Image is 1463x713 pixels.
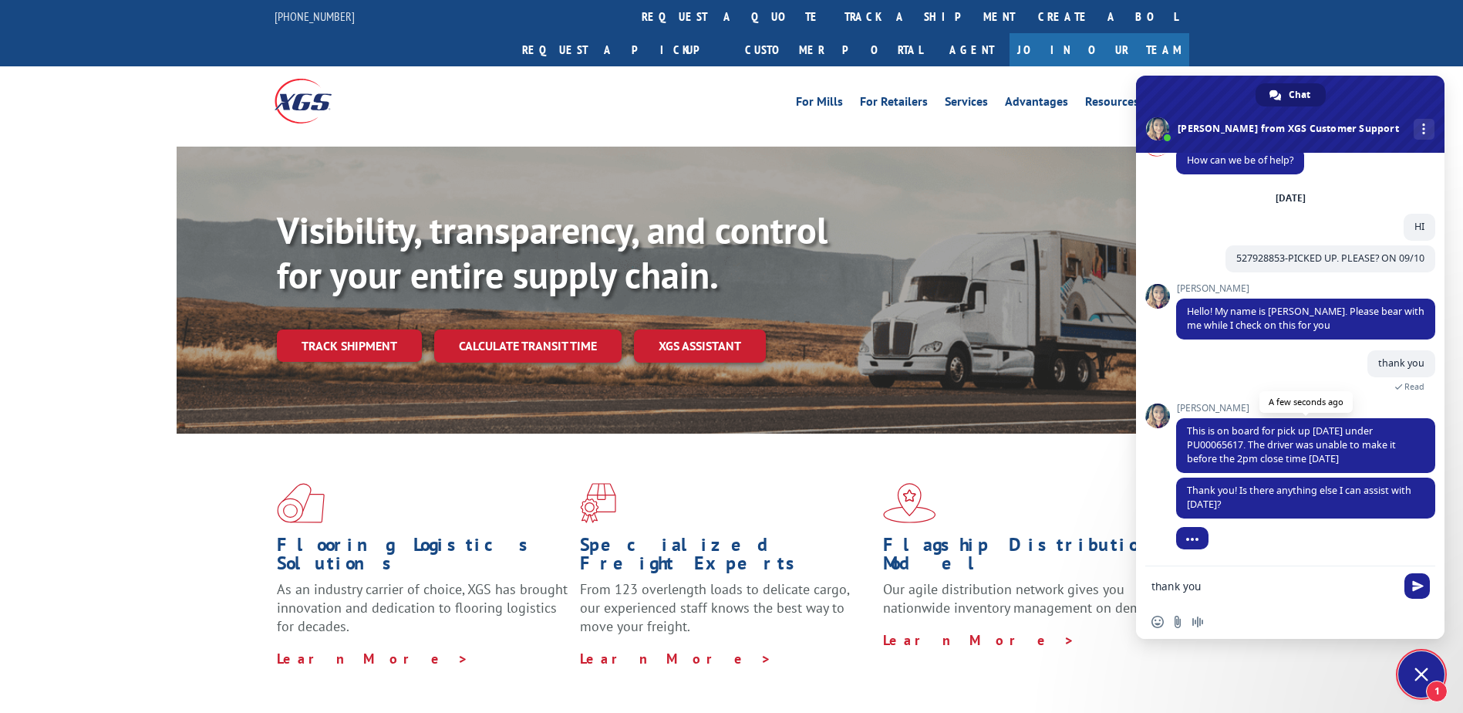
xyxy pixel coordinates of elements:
a: Request a pickup [511,33,733,66]
a: Agent [934,33,1010,66]
span: 1 [1426,681,1448,702]
div: [DATE] [1276,194,1306,203]
div: Close chat [1398,651,1444,698]
span: thank you [1378,356,1424,370]
span: Send [1404,573,1430,599]
span: HI [1414,220,1424,233]
p: From 123 overlength loads to delicate cargo, our experienced staff knows the best way to move you... [580,580,871,649]
a: Learn More > [580,650,772,667]
span: Send a file [1171,616,1184,628]
a: XGS ASSISTANT [634,329,766,363]
a: Track shipment [277,329,422,362]
a: Calculate transit time [434,329,622,363]
a: Services [945,96,988,113]
span: Chat [1289,83,1310,106]
h1: Specialized Freight Experts [580,536,871,580]
a: [PHONE_NUMBER] [275,8,355,24]
img: xgs-icon-focused-on-flooring-red [580,483,616,523]
a: Resources [1085,96,1139,113]
a: Join Our Team [1010,33,1189,66]
span: How can we be of help? [1187,154,1293,167]
span: 527928853-PICKED UP. PLEASE? ON 09/10 [1236,252,1424,265]
a: Learn More > [883,631,1075,649]
span: Insert an emoji [1151,616,1164,628]
h1: Flagship Distribution Model [883,536,1175,580]
a: Learn More > [277,650,469,667]
a: For Mills [796,96,843,113]
span: This is on board for pick up [DATE] under PU00065617. The driver was unable to make it before the... [1187,424,1396,465]
a: For Retailers [860,96,928,113]
a: Advantages [1005,96,1068,113]
div: Chat [1256,83,1326,106]
textarea: Compose your message... [1151,580,1395,593]
span: Audio message [1192,616,1204,628]
a: Customer Portal [733,33,934,66]
img: xgs-icon-flagship-distribution-model-red [883,483,936,523]
h1: Flooring Logistics Solutions [277,536,568,580]
img: xgs-icon-total-supply-chain-intelligence-red [277,483,325,523]
span: Thank you! Is there anything else I can assist with [DATE]? [1187,484,1411,511]
span: [PERSON_NAME] [1176,283,1435,294]
span: [PERSON_NAME] [1176,403,1435,414]
span: Read [1404,381,1424,392]
span: Hello! My name is [PERSON_NAME]. Please bear with me while I check on this for you [1187,305,1424,332]
div: More channels [1414,119,1434,140]
span: As an industry carrier of choice, XGS has brought innovation and dedication to flooring logistics... [277,580,568,635]
span: Our agile distribution network gives you nationwide inventory management on demand. [883,580,1167,617]
b: Visibility, transparency, and control for your entire supply chain. [277,206,828,299]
